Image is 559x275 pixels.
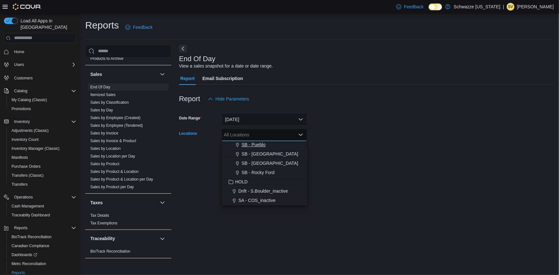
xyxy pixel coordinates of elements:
a: BioTrack Reconciliation [90,249,130,254]
a: Sales by Product & Location per Day [90,177,153,182]
button: Metrc Reconciliation [6,259,79,268]
span: Sales by Classification [90,100,129,105]
span: Adjustments (Classic) [9,127,76,134]
span: Metrc Reconciliation [9,260,76,268]
span: Purchase Orders [9,163,76,170]
span: HOLD [235,179,248,185]
h3: End Of Day [179,55,216,63]
a: Home [12,48,27,56]
button: Catalog [12,87,30,95]
a: Canadian Compliance [9,242,52,250]
button: SB - Pueblo [221,140,307,150]
button: Taxes [159,199,166,206]
button: BioTrack Reconciliation [6,232,79,241]
span: Transfers (Classic) [9,172,76,179]
span: Feedback [133,24,152,30]
a: Manifests [9,154,30,161]
input: Dark Mode [429,4,442,10]
span: Load All Apps in [GEOGRAPHIC_DATA] [18,18,76,30]
button: HOLD [221,177,307,187]
span: Sales by Product [90,161,119,166]
button: Home [1,47,79,56]
span: Manifests [9,154,76,161]
span: Home [12,48,76,56]
a: Sales by Location per Day [90,154,135,158]
div: Simonita Valdez [507,3,514,11]
span: BioTrack Reconciliation [9,233,76,241]
button: My Catalog (Classic) [6,95,79,104]
span: SA - COS_inactive [238,197,275,204]
span: Sales by Employee (Created) [90,115,141,120]
button: Traceability [159,235,166,243]
span: Inventory [12,118,76,125]
button: SB - Rocky Ford [221,168,307,177]
button: Transfers (Classic) [6,171,79,180]
button: Customers [1,73,79,82]
span: Sales by Product & Location [90,169,139,174]
span: My Catalog (Classic) [9,96,76,104]
button: Reports [1,223,79,232]
h3: Traceability [90,236,115,242]
button: [DATE] [221,113,307,126]
button: Operations [12,193,36,201]
span: Promotions [9,105,76,113]
button: Cash Management [6,202,79,211]
a: Feedback [394,0,426,13]
span: Transfers (Classic) [12,173,44,178]
span: End Of Day [90,85,110,90]
a: Cash Management [9,202,46,210]
a: Inventory Manager (Classic) [9,145,62,152]
a: Metrc Reconciliation [9,260,49,268]
h3: Report [179,95,200,103]
span: Manifests [12,155,28,160]
span: Reports [12,224,76,232]
span: Canadian Compliance [12,243,49,248]
span: Report [180,72,195,85]
span: Promotions [12,106,31,111]
a: Traceabilty Dashboard [9,211,53,219]
a: Tax Exemptions [90,221,118,225]
span: Users [14,62,24,67]
button: Sales [159,70,166,78]
span: Users [12,61,76,69]
a: Products to Archive [90,56,123,61]
span: Inventory Manager (Classic) [12,146,60,151]
div: Taxes [85,212,171,230]
span: Feedback [404,4,423,10]
span: Catalog [14,88,27,93]
span: Customers [12,74,76,82]
a: My Catalog (Classic) [9,96,50,104]
span: Tax Details [90,213,109,218]
span: My Catalog (Classic) [12,97,47,102]
p: Schwazze [US_STATE] [454,3,500,11]
span: Sales by Invoice & Product [90,138,136,143]
label: Locations [179,131,197,136]
button: Inventory [12,118,32,125]
button: Traceabilty Dashboard [6,211,79,220]
span: Cash Management [12,204,44,209]
label: Date Range [179,116,202,121]
span: Canadian Compliance [9,242,76,250]
a: Transfers (Classic) [9,172,46,179]
span: Cash Management [9,202,76,210]
span: Purchase Orders [12,164,41,169]
a: End Of Day [90,85,110,89]
img: Cova [13,4,41,10]
button: Sales [90,71,157,77]
a: Sales by Employee (Tendered) [90,123,143,128]
h3: Taxes [90,199,103,206]
span: BioTrack Reconciliation [90,249,130,254]
a: Adjustments (Classic) [9,127,51,134]
span: Sales by Location [90,146,121,151]
button: SB - [GEOGRAPHIC_DATA] [221,150,307,159]
span: Drift - S.Boulder_inactive [238,188,288,194]
span: SV [508,3,513,11]
span: Inventory [14,119,30,124]
h1: Reports [85,19,119,32]
span: Adjustments (Classic) [12,128,49,133]
span: Operations [12,193,76,201]
button: Promotions [6,104,79,113]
